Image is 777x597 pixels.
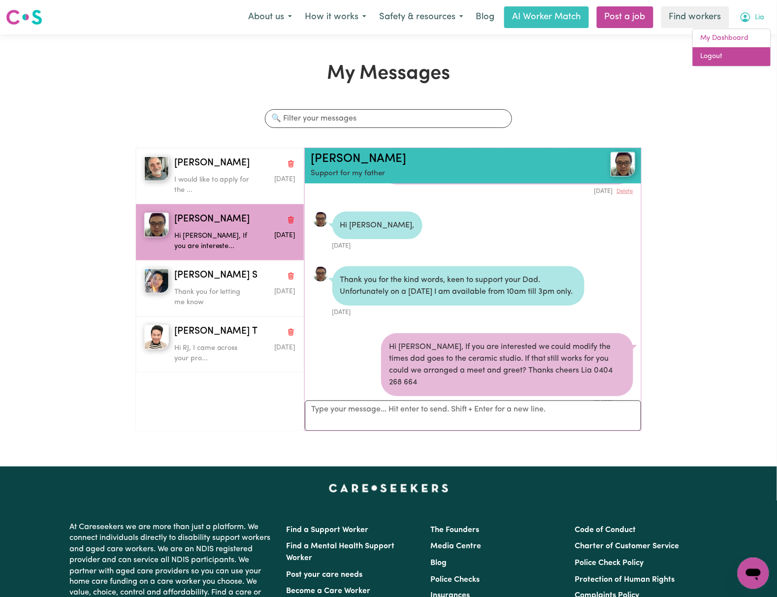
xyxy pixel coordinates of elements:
[575,559,644,567] a: Police Check Policy
[286,588,370,596] a: Become a Care Worker
[174,287,255,308] p: Thank you for letting me know
[311,168,581,180] p: Support for my father
[287,269,295,282] button: Delete conversation
[430,526,479,534] a: The Founders
[286,571,362,579] a: Post your care needs
[381,185,633,196] div: [DATE]
[298,7,373,28] button: How it works
[135,62,642,86] h1: My Messages
[275,288,295,295] span: Message sent on September 1, 2025
[575,542,680,550] a: Charter of Customer Service
[144,325,169,349] img: Honorato T
[332,239,422,251] div: [DATE]
[174,343,255,364] p: Hi RJ, I came across your pro...
[144,269,169,293] img: Ashley Jed S
[174,175,255,196] p: I would like to apply for the ...
[265,109,512,128] input: 🔍 Filter your messages
[313,266,328,282] img: 6468E57AFFDA6F4E2ACC61CEBF7C297D_avatar_blob
[311,153,406,165] a: [PERSON_NAME]
[430,576,480,584] a: Police Checks
[575,576,675,584] a: Protection of Human Rights
[174,157,250,171] span: [PERSON_NAME]
[332,266,584,306] div: Thank you for the kind words, keen to support your Dad. Unfortunately on a [DATE] I am available ...
[733,7,771,28] button: My Account
[287,325,295,338] button: Delete conversation
[275,232,295,239] span: Message sent on September 3, 2025
[136,204,304,260] button: Carl Vincent G[PERSON_NAME]Delete conversationHi [PERSON_NAME], If you are intereste...Message se...
[287,157,295,170] button: Delete conversation
[430,559,447,567] a: Blog
[504,6,589,28] a: AI Worker Match
[136,260,304,316] button: Ashley Jed S[PERSON_NAME] SDelete conversationThank you for letting me knowMessage sent on Septem...
[174,325,258,339] span: [PERSON_NAME] T
[738,558,769,589] iframe: Button to launch messaging window, conversation in progress
[313,266,328,282] a: View Carl Vincent G's profile
[136,316,304,373] button: Honorato T[PERSON_NAME] TDelete conversationHi RJ, I came across your pro...Message sent on Septe...
[286,526,368,534] a: Find a Support Worker
[174,231,255,252] p: Hi [PERSON_NAME], If you are intereste...
[575,526,636,534] a: Code of Conduct
[287,213,295,226] button: Delete conversation
[242,7,298,28] button: About us
[6,8,42,26] img: Careseekers logo
[373,7,470,28] button: Safety & resources
[6,6,42,29] a: Careseekers logo
[470,6,500,28] a: Blog
[144,213,169,237] img: Carl Vincent G
[313,212,328,227] img: 6468E57AFFDA6F4E2ACC61CEBF7C297D_avatar_blob
[275,176,295,183] span: Message sent on October 3, 2025
[581,152,635,177] a: Carl Vincent G
[661,6,729,28] a: Find workers
[611,152,635,177] img: View Carl Vincent G's profile
[693,47,771,66] a: Logout
[332,212,422,239] div: Hi [PERSON_NAME],
[755,12,765,23] span: Lia
[597,6,653,28] a: Post a job
[381,333,633,396] div: Hi [PERSON_NAME], If you are interested we could modify the times dad goes to the ceramic studio....
[692,29,771,66] div: My Account
[617,399,633,408] button: Delete
[144,157,169,181] img: Steven H
[174,213,250,227] span: [PERSON_NAME]
[381,396,633,408] div: [DATE]
[174,269,258,283] span: [PERSON_NAME] S
[136,148,304,204] button: Steven H[PERSON_NAME]Delete conversationI would like to apply for the ...Message sent on October ...
[329,484,449,492] a: Careseekers home page
[332,306,584,317] div: [DATE]
[275,345,295,351] span: Message sent on September 0, 2025
[617,188,633,196] button: Delete
[430,542,481,550] a: Media Centre
[313,212,328,227] a: View Carl Vincent G's profile
[286,542,394,562] a: Find a Mental Health Support Worker
[693,29,771,48] a: My Dashboard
